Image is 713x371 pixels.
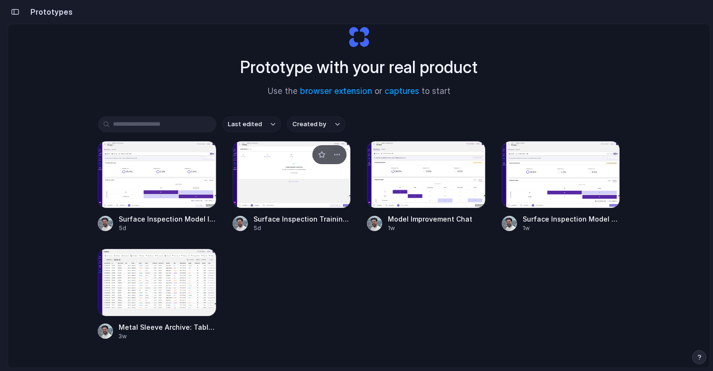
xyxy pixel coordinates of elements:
[388,224,486,232] div: 1w
[268,85,450,98] span: Use the or to start
[119,224,216,232] div: 5d
[385,86,419,96] a: captures
[119,214,216,224] span: Surface Inspection Model Interface Adjustment
[367,141,486,232] a: Model Improvement ChatModel Improvement Chat1w
[222,116,281,132] button: Last edited
[98,141,216,232] a: Surface Inspection Model Interface AdjustmentSurface Inspection Model Interface Adjustment5d
[287,116,346,132] button: Created by
[228,120,262,129] span: Last edited
[27,6,73,18] h2: Prototypes
[502,141,620,232] a: Surface Inspection Model Feedback CTASurface Inspection Model Feedback CTA1w
[253,224,351,232] div: 5d
[98,249,216,340] a: Metal Sleeve Archive: Table View EnhancementMetal Sleeve Archive: Table View Enhancement3w
[253,214,351,224] span: Surface Inspection Training: Restart with HPS
[292,120,326,129] span: Created by
[300,86,372,96] a: browser extension
[119,322,216,332] span: Metal Sleeve Archive: Table View Enhancement
[523,224,620,232] div: 1w
[388,214,486,224] span: Model Improvement Chat
[523,214,620,224] span: Surface Inspection Model Feedback CTA
[233,141,351,232] a: Surface Inspection Training: Restart with HPSSurface Inspection Training: Restart with HPS5d
[119,332,216,341] div: 3w
[240,55,478,80] h1: Prototype with your real product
